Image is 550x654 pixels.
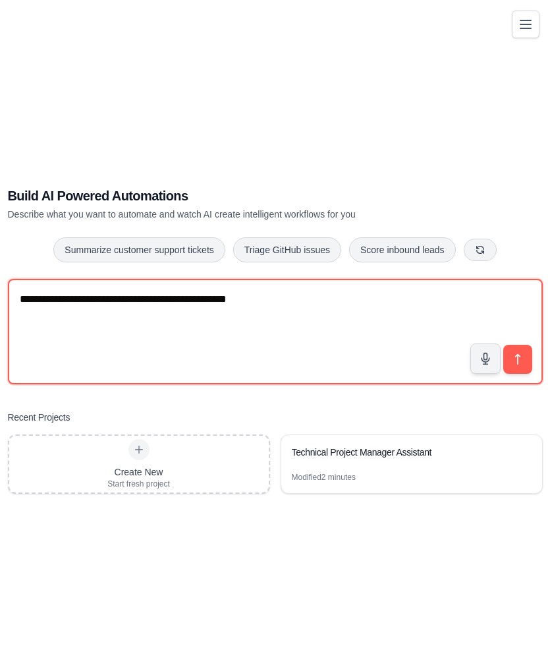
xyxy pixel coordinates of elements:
[107,465,170,479] div: Create New
[292,446,518,459] div: Technical Project Manager Assistant
[349,237,456,262] button: Score inbound leads
[53,237,225,262] button: Summarize customer support tickets
[8,411,70,424] h3: Recent Projects
[8,187,451,205] h1: Build AI Powered Automations
[484,591,550,654] iframe: Chat Widget
[107,479,170,489] div: Start fresh project
[464,239,497,261] button: Get new suggestions
[8,208,451,221] p: Describe what you want to automate and watch AI create intelligent workflows for you
[233,237,341,262] button: Triage GitHub issues
[470,343,501,374] button: Click to speak your automation idea
[292,472,356,483] div: Modified 2 minutes
[512,11,539,38] button: Toggle navigation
